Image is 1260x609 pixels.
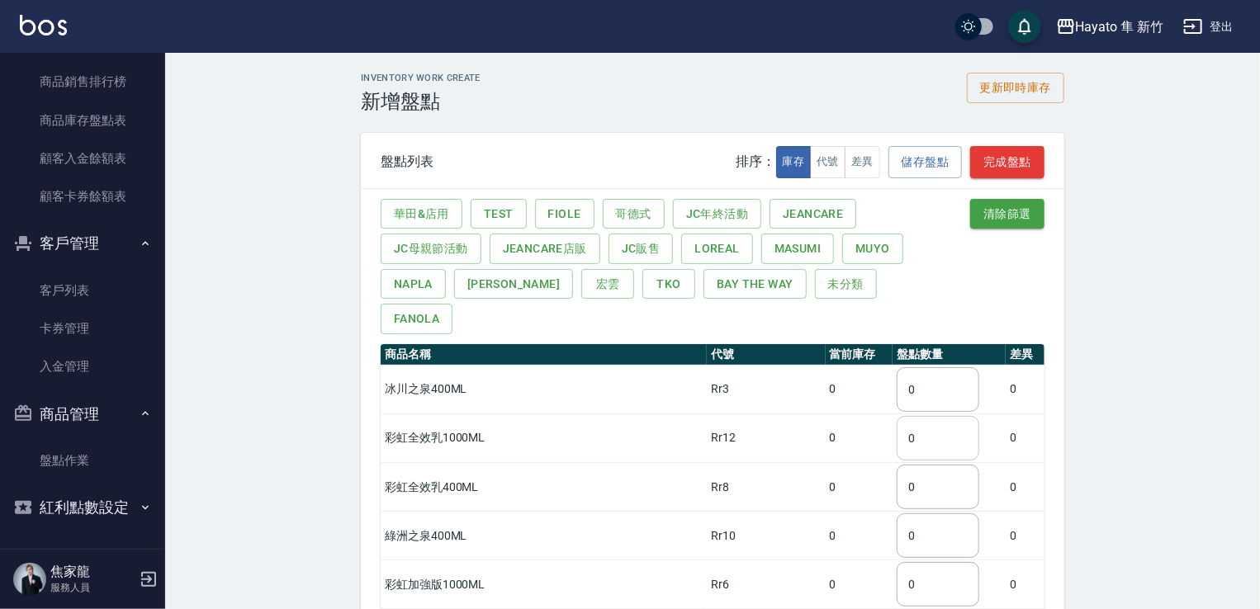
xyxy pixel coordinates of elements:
[845,146,880,178] button: 差異
[1006,560,1044,609] td: 0
[381,365,707,413] td: 冰川之泉400ML
[7,139,159,177] a: 顧客入金餘額表
[826,344,893,366] th: 當前庫存
[1006,365,1044,413] td: 0
[7,486,159,529] button: 紅利點數設定
[7,271,159,309] a: 客戶列表
[361,73,481,83] h2: Inventory Work Create
[454,269,573,300] button: [PERSON_NAME]
[381,512,707,560] td: 綠洲之泉400ML
[7,101,159,139] a: 商品庫存盤點表
[361,90,481,113] h3: 新增盤點
[681,234,752,264] button: Loreal
[7,222,159,265] button: 客戶管理
[7,441,159,479] a: 盤點作業
[1006,463,1044,512] td: 0
[1076,17,1163,37] div: Hayato 隼 新竹
[7,347,159,385] a: 入金管理
[7,177,159,215] a: 顧客卡券餘額表
[381,560,707,609] td: 彩虹加強版1000ML
[535,199,594,229] button: Fiole
[826,463,893,512] td: 0
[381,463,707,512] td: 彩虹全效乳400ML
[842,234,903,264] button: MUYO
[776,146,812,178] button: 庫存
[707,365,825,413] td: Rr3
[826,413,893,462] td: 0
[707,413,825,462] td: Rr12
[810,146,846,178] button: 代號
[673,199,761,229] button: JC年終活動
[826,365,893,413] td: 0
[970,146,1044,178] button: 完成盤點
[967,73,1064,103] button: 更新即時庫存
[707,463,825,512] td: Rr8
[490,234,600,264] button: JeanCare店販
[770,199,856,229] button: JeanCare
[707,344,825,366] th: 代號
[703,269,806,300] button: BAY THE WAY
[888,146,963,178] button: 儲存盤點
[1006,344,1044,366] th: 差異
[1049,10,1170,44] button: Hayato 隼 新竹
[7,393,159,436] button: 商品管理
[381,413,707,462] td: 彩虹全效乳1000ML
[7,309,159,347] a: 卡券管理
[381,304,452,334] button: fanola
[707,560,825,609] td: Rr6
[581,269,634,300] button: 宏雲
[381,234,481,264] button: JC母親節活動
[50,580,135,595] p: 服務人員
[761,234,834,264] button: Masumi
[50,564,135,580] h5: 焦家龍
[1177,12,1240,42] button: 登出
[1008,10,1041,43] button: save
[826,512,893,560] td: 0
[20,15,67,35] img: Logo
[603,199,665,229] button: 哥德式
[381,344,707,366] th: 商品名稱
[381,269,446,300] button: Napla
[381,153,433,170] div: 盤點列表
[1006,512,1044,560] td: 0
[707,512,825,560] td: Rr10
[642,269,695,300] button: TKO
[7,63,159,101] a: 商品銷售排行榜
[471,199,527,229] button: Test
[381,199,462,229] button: 華田&店用
[13,563,46,596] img: Person
[970,199,1044,229] button: 清除篩選
[893,344,1006,366] th: 盤點數量
[815,269,877,300] button: 未分類
[737,153,776,170] span: 排序：
[609,234,674,264] button: JC販售
[826,560,893,609] td: 0
[1006,413,1044,462] td: 0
